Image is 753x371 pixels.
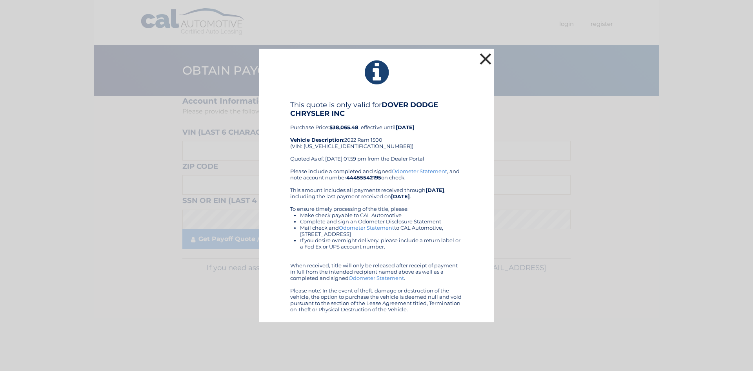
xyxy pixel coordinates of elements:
[290,168,463,313] div: Please include a completed and signed , and note account number on check. This amount includes al...
[478,51,493,67] button: ×
[349,275,404,281] a: Odometer Statement
[329,124,358,130] b: $38,065.48
[300,212,463,218] li: Make check payable to CAL Automotive
[290,101,438,118] b: DOVER DODGE CHRYSLER INC
[300,237,463,250] li: If you desire overnight delivery, please include a return label or a Fed Ex or UPS account number.
[300,218,463,225] li: Complete and sign an Odometer Disclosure Statement
[396,124,415,130] b: [DATE]
[392,168,447,174] a: Odometer Statement
[346,174,381,181] b: 44455542195
[426,187,444,193] b: [DATE]
[290,137,344,143] strong: Vehicle Description:
[300,225,463,237] li: Mail check and to CAL Automotive, [STREET_ADDRESS]
[339,225,394,231] a: Odometer Statement
[290,101,463,118] h4: This quote is only valid for
[391,193,410,199] b: [DATE]
[290,101,463,168] div: Purchase Price: , effective until 2022 Ram 1500 (VIN: [US_VEHICLE_IDENTIFICATION_NUMBER]) Quoted ...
